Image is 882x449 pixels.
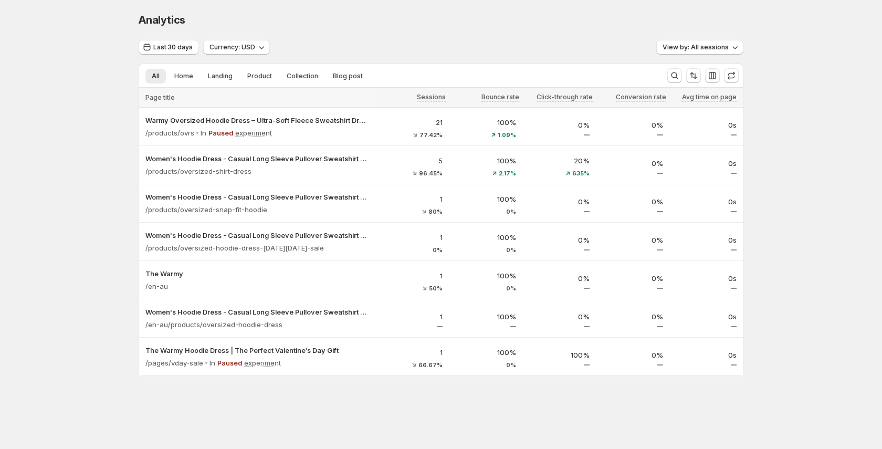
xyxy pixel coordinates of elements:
p: 0% [529,235,590,245]
span: 2.17% [499,170,516,176]
span: Conversion rate [616,93,666,101]
p: 0% [529,196,590,207]
span: Analytics [139,14,185,26]
button: Women's Hoodie Dress - Casual Long Sleeve Pullover Sweatshirt Dress [145,307,369,317]
span: 0% [506,362,516,368]
span: Bounce rate [481,93,519,101]
p: 0s [676,158,737,169]
p: 100% [455,311,516,322]
p: 0s [676,311,737,322]
p: 0% [602,273,663,284]
button: Currency: USD [203,40,270,55]
p: In [201,128,206,138]
span: 96.45% [419,170,443,176]
span: Currency: USD [209,43,255,51]
p: 1 [382,232,443,243]
span: Avg time on page [682,93,737,101]
span: Last 30 days [153,43,193,51]
p: 0% [602,158,663,169]
span: Product [247,72,272,80]
p: 0s [676,120,737,130]
span: 0% [506,208,516,215]
p: 0% [529,273,590,284]
button: Search and filter results [667,68,682,83]
button: View by: All sessions [656,40,743,55]
span: 50% [429,285,443,291]
p: 1 [382,194,443,204]
p: experiment [244,358,281,368]
span: 0% [506,285,516,291]
p: 20% [529,155,590,166]
p: 0s [676,196,737,207]
p: In [209,358,215,368]
p: 5 [382,155,443,166]
p: 0s [676,350,737,360]
p: 100% [455,194,516,204]
p: 21 [382,117,443,128]
span: 635% [572,170,590,176]
p: 1 [382,270,443,281]
p: 100% [455,117,516,128]
span: Click-through rate [537,93,593,101]
span: 66.67% [418,362,443,368]
p: 1 [382,347,443,358]
button: The Warmy Hoodie Dress | The Perfect Valentine’s Day Gift [145,345,369,356]
p: 100% [529,350,590,360]
span: Collection [287,72,318,80]
p: 0% [529,311,590,322]
button: Last 30 days [139,40,199,55]
span: View by: All sessions [663,43,729,51]
p: 0% [602,311,663,322]
button: The Warmy [145,268,369,279]
p: 1 [382,311,443,322]
p: /en-au/products/oversized-hoodie-dress [145,319,282,330]
p: 0s [676,235,737,245]
p: experiment [235,128,272,138]
p: 0% [602,120,663,130]
span: Sessions [417,93,446,101]
span: All [152,72,160,80]
p: 0% [529,120,590,130]
p: Paused [217,358,242,368]
button: Women's Hoodie Dress - Casual Long Sleeve Pullover Sweatshirt Dress [145,192,369,202]
span: Home [174,72,193,80]
button: Warmy Oversized Hoodie Dress – Ultra-Soft Fleece Sweatshirt Dress for Women (Plus Size S-3XL), Co... [145,115,369,126]
p: 0% [602,350,663,360]
p: /products/oversized-snap-fit-hoodie [145,204,267,215]
button: Women's Hoodie Dress - Casual Long Sleeve Pullover Sweatshirt Dress [145,153,369,164]
p: 100% [455,155,516,166]
p: 100% [455,270,516,281]
p: 100% [455,232,516,243]
p: 0% [602,235,663,245]
span: Blog post [333,72,363,80]
p: 0% [602,196,663,207]
span: Landing [208,72,233,80]
span: 0% [506,247,516,253]
p: /products/oversized-shirt-dress [145,166,251,176]
p: /en-au [145,281,168,291]
span: Page title [145,93,175,102]
p: Paused [208,128,233,138]
p: /products/oversized-hoodie-dress-[DATE][DATE]-sale [145,243,324,253]
button: Sort the results [686,68,701,83]
p: 0s [676,273,737,284]
span: 0% [433,247,443,253]
p: /pages/vday-sale [145,358,203,368]
span: 1.09% [498,132,516,138]
button: Women's Hoodie Dress - Casual Long Sleeve Pullover Sweatshirt Dress [145,230,369,241]
span: 77.42% [419,132,443,138]
p: /products/ovrs [145,128,194,138]
span: 80% [428,208,443,215]
p: 100% [455,347,516,358]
